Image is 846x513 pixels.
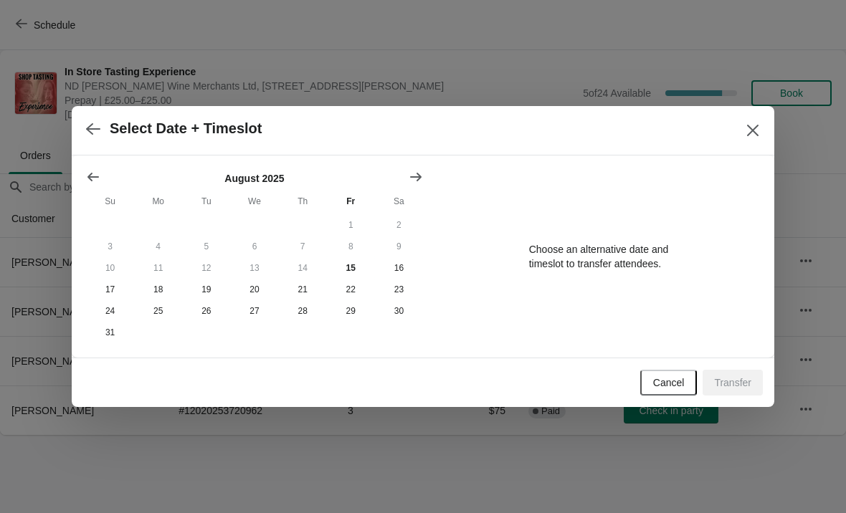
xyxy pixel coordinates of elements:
button: Saturday August 16 2025 [375,257,423,279]
button: Thursday August 14 2025 [279,257,327,279]
button: Friday August 29 2025 [327,300,375,322]
button: Cancel [640,370,698,395]
button: Monday August 4 2025 [134,236,182,257]
button: Tuesday August 12 2025 [182,257,230,279]
button: Tuesday August 19 2025 [182,279,230,300]
button: Wednesday August 27 2025 [230,300,278,322]
button: Today Friday August 15 2025 [327,257,375,279]
button: Wednesday August 13 2025 [230,257,278,279]
button: Saturday August 23 2025 [375,279,423,300]
button: Show next month, September 2025 [403,164,429,190]
p: Choose an alternative date and timeslot to transfer attendees. [529,242,669,271]
button: Friday August 8 2025 [327,236,375,257]
th: Thursday [279,188,327,214]
button: Show previous month, July 2025 [80,164,106,190]
button: Saturday August 9 2025 [375,236,423,257]
button: Friday August 1 2025 [327,214,375,236]
button: Thursday August 28 2025 [279,300,327,322]
button: Monday August 11 2025 [134,257,182,279]
th: Tuesday [182,188,230,214]
button: Close [740,118,766,143]
th: Friday [327,188,375,214]
button: Sunday August 24 2025 [86,300,134,322]
button: Wednesday August 6 2025 [230,236,278,257]
h2: Select Date + Timeslot [110,120,262,137]
button: Monday August 25 2025 [134,300,182,322]
th: Monday [134,188,182,214]
button: Thursday August 7 2025 [279,236,327,257]
th: Saturday [375,188,423,214]
th: Sunday [86,188,134,214]
button: Saturday August 30 2025 [375,300,423,322]
button: Thursday August 21 2025 [279,279,327,300]
span: Cancel [653,377,685,388]
button: Sunday August 17 2025 [86,279,134,300]
button: Wednesday August 20 2025 [230,279,278,300]
button: Monday August 18 2025 [134,279,182,300]
button: Sunday August 10 2025 [86,257,134,279]
th: Wednesday [230,188,278,214]
button: Saturday August 2 2025 [375,214,423,236]
button: Tuesday August 5 2025 [182,236,230,257]
button: Tuesday August 26 2025 [182,300,230,322]
button: Sunday August 3 2025 [86,236,134,257]
button: Friday August 22 2025 [327,279,375,300]
button: Sunday August 31 2025 [86,322,134,343]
